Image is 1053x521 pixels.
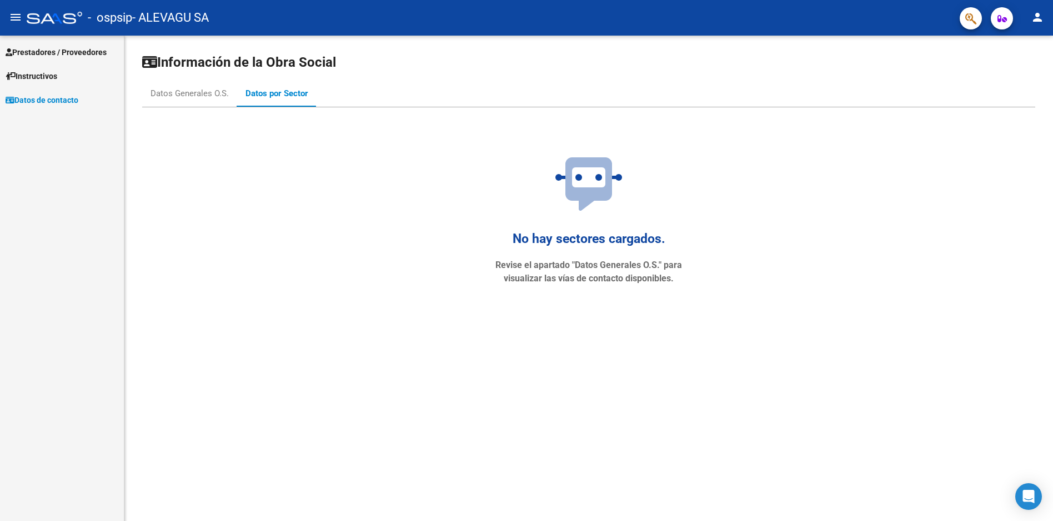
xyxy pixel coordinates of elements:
[142,53,1035,71] h1: Información de la Obra Social
[6,94,78,106] span: Datos de contacto
[513,229,665,250] h2: No hay sectores cargados.
[1015,483,1042,510] div: Open Intercom Messenger
[6,70,57,82] span: Instructivos
[151,87,229,100] div: Datos Generales O.S.
[9,11,22,24] mat-icon: menu
[1031,11,1044,24] mat-icon: person
[132,6,209,30] span: - ALEVAGU SA
[6,46,107,58] span: Prestadores / Proveedores
[88,6,132,30] span: - ospsip
[245,87,308,100] div: Datos por Sector
[494,259,683,285] p: Revise el apartado "Datos Generales O.S." para visualizar las vías de contacto disponibles.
